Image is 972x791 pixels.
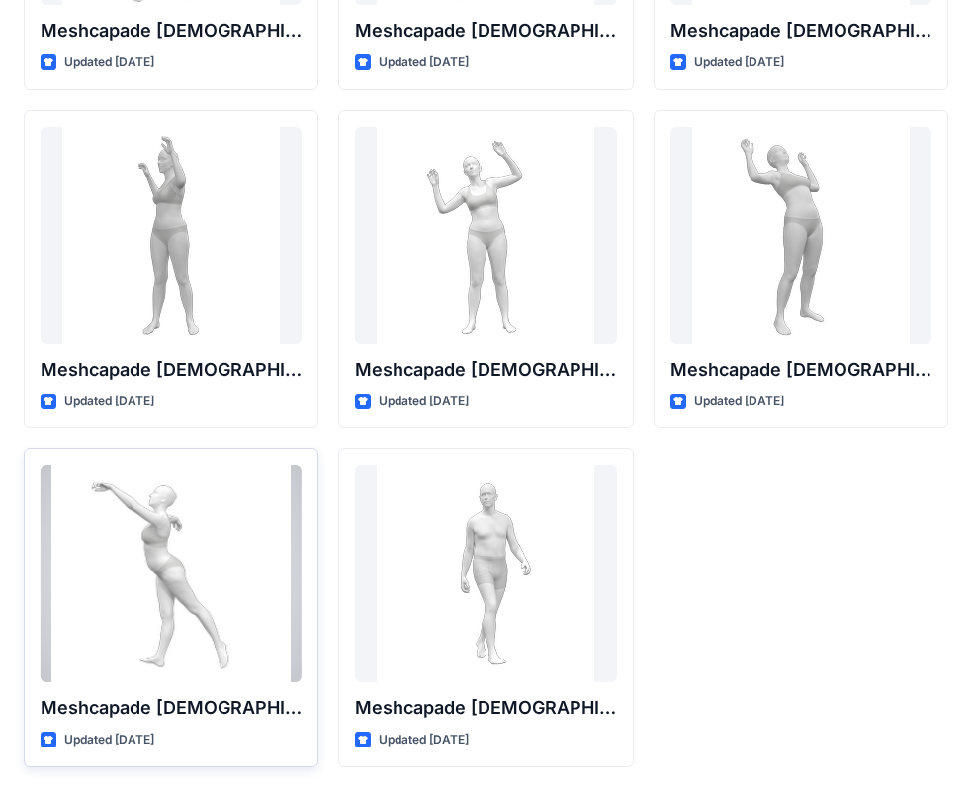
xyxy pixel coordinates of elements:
a: Meshcapade Female Ballet Animation [41,465,302,682]
p: Meshcapade [DEMOGRAPHIC_DATA] Stretch Side To Side Animation [41,17,302,44]
p: Updated [DATE] [694,392,784,412]
p: Updated [DATE] [64,52,154,73]
p: Updated [DATE] [64,730,154,750]
p: Meshcapade [DEMOGRAPHIC_DATA] Bend Side to Side Animation [355,356,616,384]
p: Meshcapade [DEMOGRAPHIC_DATA] Bend Side To Side Animation [355,17,616,44]
p: Meshcapade [DEMOGRAPHIC_DATA] Runway [355,694,616,722]
a: Meshcapade Female Bend Forward to Back Animation [670,127,931,344]
p: Updated [DATE] [379,730,469,750]
p: Meshcapade [DEMOGRAPHIC_DATA] Bend Forward to Back Animation [670,356,931,384]
p: Updated [DATE] [694,52,784,73]
p: Updated [DATE] [379,392,469,412]
a: Meshcapade Male Runway [355,465,616,682]
a: Meshcapade Female Bend Side to Side Animation [355,127,616,344]
a: Meshcapade Female Stretch Side To Side Animation [41,127,302,344]
p: Meshcapade [DEMOGRAPHIC_DATA] Bend Forward To Back Animation [670,17,931,44]
p: Updated [DATE] [379,52,469,73]
p: Meshcapade [DEMOGRAPHIC_DATA] Stretch Side To Side Animation [41,356,302,384]
p: Updated [DATE] [64,392,154,412]
p: Meshcapade [DEMOGRAPHIC_DATA] Ballet Animation [41,694,302,722]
